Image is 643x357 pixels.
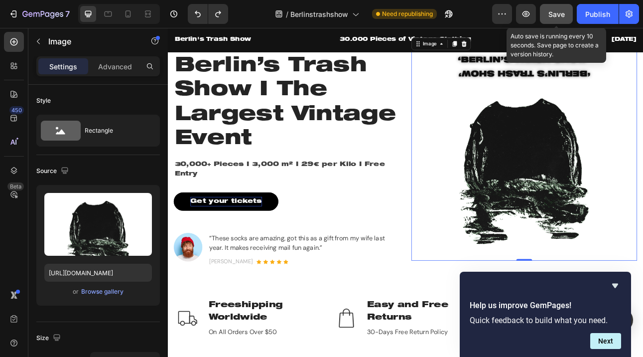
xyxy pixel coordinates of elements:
[8,6,287,154] strong: FADLAP: Berlin’s Trash Show I The Largest Vintage Event
[306,10,590,293] img: Alt Image
[44,193,152,256] img: preview-image
[470,300,621,312] h2: Help us improve GemPages!
[168,28,643,357] iframe: Design area
[7,2,291,157] h1: Rich Text Editor. Editing area: main
[52,289,107,299] p: [PERSON_NAME]
[540,4,573,24] button: Save
[319,15,340,24] div: Image
[8,3,290,156] p: ⁠⁠⁠⁠⁠⁠⁠
[28,212,119,224] div: Rich Text Editor. Editing area: main
[407,10,589,20] p: [DATE]
[8,168,273,188] strong: 30,000+ Pieces I 3,000 m² I 29€ per Kilo I Free Entry
[65,8,70,20] p: 7
[52,259,290,283] p: “These socks are amazing, got this as a gift from my wife last year. It makes receiving mail fun ...
[290,9,348,19] span: Berlinstrashshow
[470,316,621,325] p: Quick feedback to build what you need.
[9,106,24,114] div: 450
[28,212,119,224] p: Get your tickets
[44,264,152,282] input: https://example.com/image.jpg
[48,35,133,47] p: Image
[85,119,145,142] div: Rectangle
[286,9,288,19] span: /
[585,9,610,19] div: Publish
[7,182,24,190] div: Beta
[548,10,565,18] span: Save
[7,207,139,230] a: Rich Text Editor. Editing area: main
[81,287,124,297] button: Browse gallery
[36,332,63,345] div: Size
[609,280,621,292] button: Hide survey
[382,9,433,18] span: Need republishing
[4,4,74,24] button: 7
[590,333,621,349] button: Next question
[577,4,619,24] button: Publish
[98,61,132,72] p: Advanced
[73,286,79,298] span: or
[7,258,43,294] img: Alt Image
[7,165,291,191] div: Rich Text Editor. Editing area: main
[470,280,621,349] div: Help us improve GemPages!
[81,287,124,296] div: Browse gallery
[36,165,71,178] div: Source
[49,61,77,72] p: Settings
[406,9,590,21] div: Rich Text Editor. Editing area: main
[188,4,228,24] div: Undo/Redo
[36,96,51,105] div: Style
